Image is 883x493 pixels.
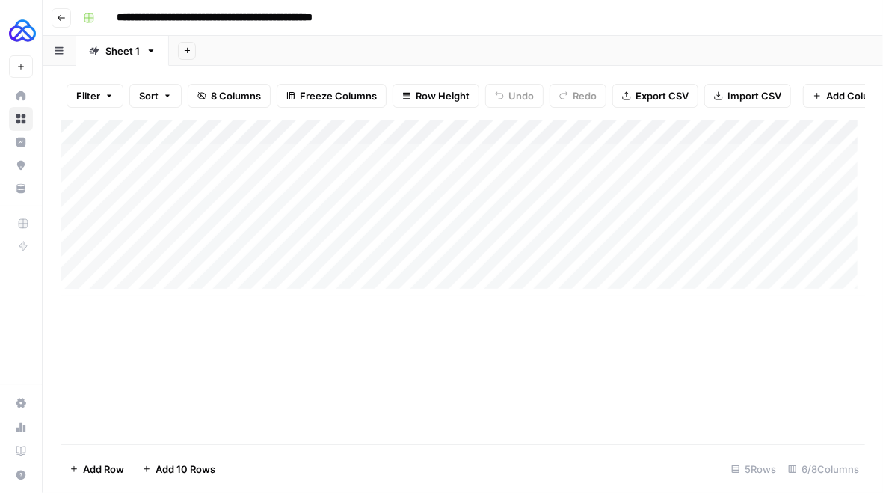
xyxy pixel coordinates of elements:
button: Freeze Columns [277,84,387,108]
button: Add Row [61,457,133,481]
span: Freeze Columns [300,88,377,103]
div: 6/8 Columns [782,457,865,481]
button: Filter [67,84,123,108]
a: Sheet 1 [76,36,169,66]
button: Redo [550,84,606,108]
a: Settings [9,391,33,415]
a: Usage [9,415,33,439]
a: Opportunities [9,153,33,177]
div: 5 Rows [725,457,782,481]
span: Redo [573,88,597,103]
span: Add Row [83,462,124,477]
button: Import CSV [704,84,791,108]
a: Learning Hub [9,439,33,463]
button: Sort [129,84,182,108]
span: Import CSV [727,88,781,103]
button: Export CSV [612,84,698,108]
span: Undo [508,88,534,103]
span: Add 10 Rows [156,462,215,477]
a: Browse [9,107,33,131]
a: Home [9,84,33,108]
span: Sort [139,88,159,103]
button: Undo [485,84,544,108]
button: Row Height [393,84,479,108]
span: Filter [76,88,100,103]
img: AUQ Logo [9,17,36,44]
button: 8 Columns [188,84,271,108]
a: Insights [9,130,33,154]
span: Row Height [416,88,470,103]
div: Sheet 1 [105,43,140,58]
span: Export CSV [636,88,689,103]
button: Add 10 Rows [133,457,224,481]
a: Your Data [9,177,33,200]
span: 8 Columns [211,88,261,103]
button: Workspace: AUQ [9,12,33,49]
button: Help + Support [9,463,33,487]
